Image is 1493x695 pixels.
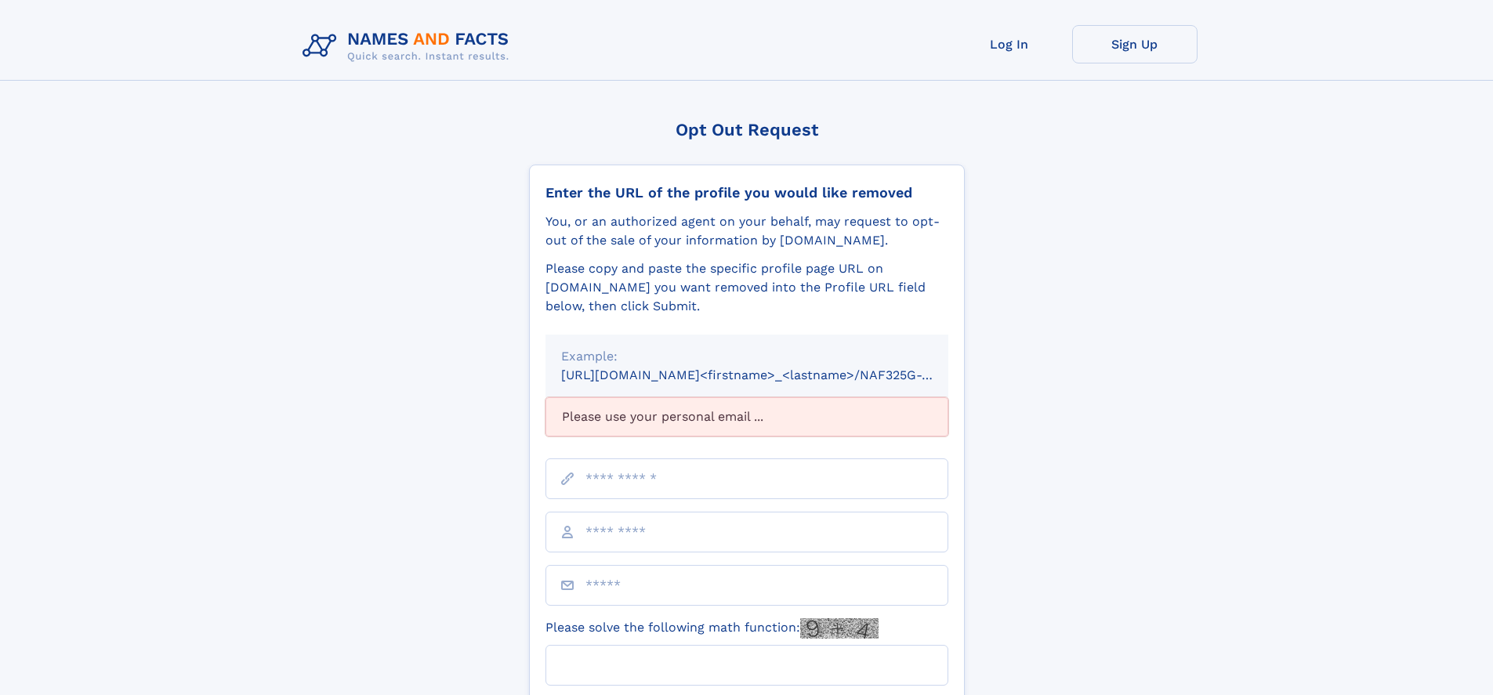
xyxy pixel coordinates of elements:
a: Sign Up [1072,25,1198,63]
img: Logo Names and Facts [296,25,522,67]
small: [URL][DOMAIN_NAME]<firstname>_<lastname>/NAF325G-xxxxxxxx [561,367,978,382]
div: Opt Out Request [529,120,965,139]
div: Please copy and paste the specific profile page URL on [DOMAIN_NAME] you want removed into the Pr... [545,259,948,316]
label: Please solve the following math function: [545,618,879,639]
div: You, or an authorized agent on your behalf, may request to opt-out of the sale of your informatio... [545,212,948,250]
div: Example: [561,347,933,366]
div: Please use your personal email ... [545,397,948,436]
div: Enter the URL of the profile you would like removed [545,184,948,201]
a: Log In [947,25,1072,63]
